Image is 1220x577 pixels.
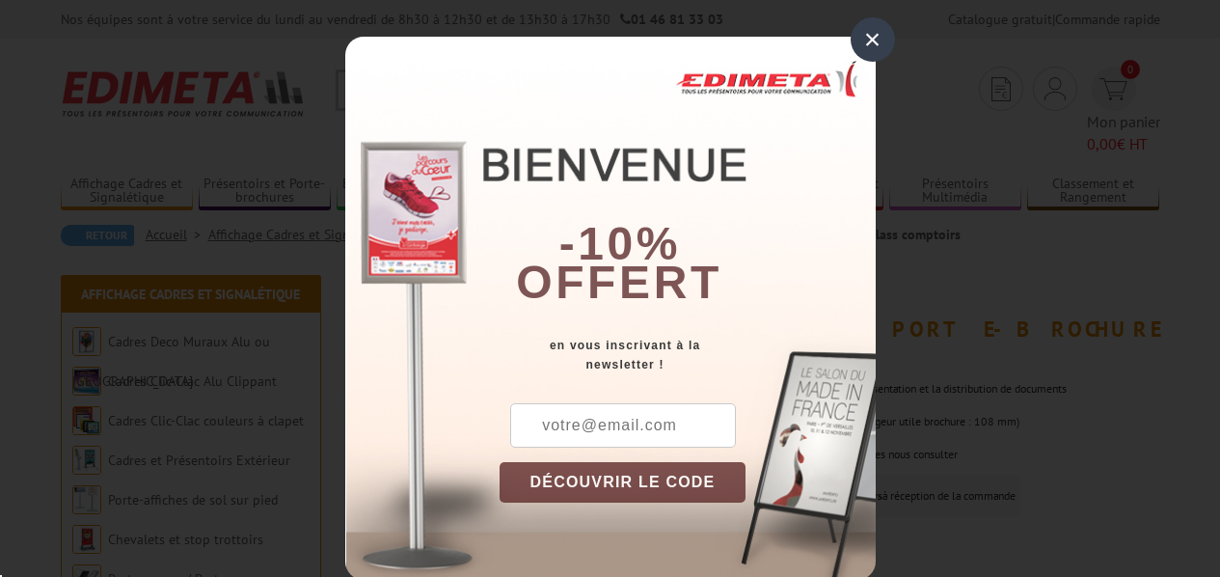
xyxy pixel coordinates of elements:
div: en vous inscrivant à la newsletter ! [500,336,876,374]
font: offert [516,257,722,308]
div: × [851,17,895,62]
button: DÉCOUVRIR LE CODE [500,462,746,503]
b: -10% [559,218,681,269]
input: votre@email.com [510,403,736,448]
